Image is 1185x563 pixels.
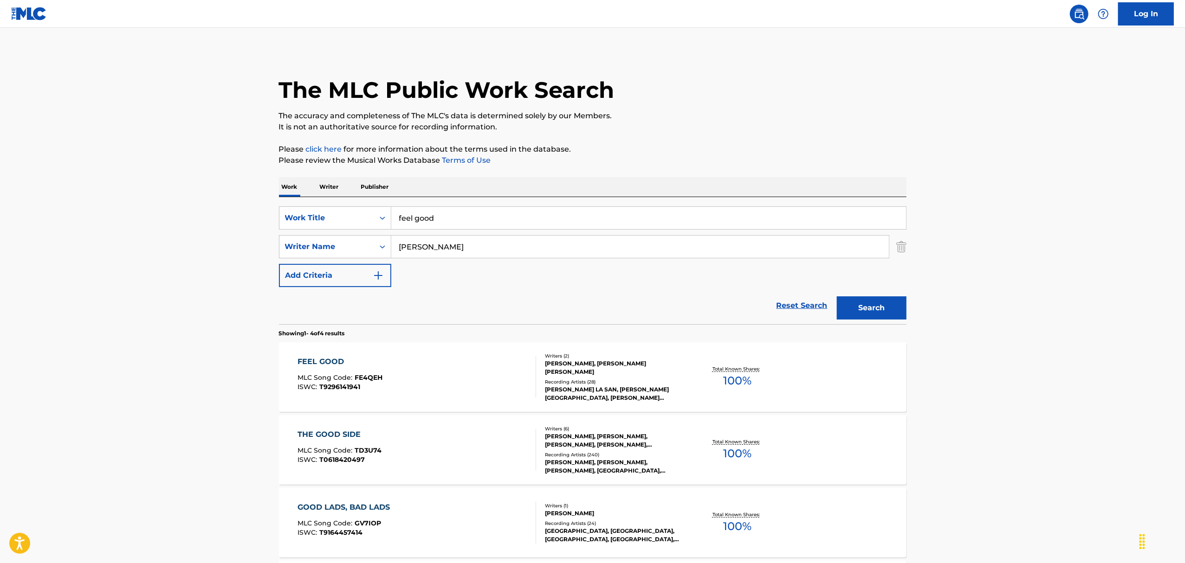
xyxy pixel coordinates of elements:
[545,520,685,527] div: Recording Artists ( 24 )
[355,373,382,382] span: FE4QEH
[723,372,751,389] span: 100 %
[298,446,355,454] span: MLC Song Code :
[298,383,319,391] span: ISWC :
[279,76,615,104] h1: The MLC Public Work Search
[285,212,369,224] div: Work Title
[712,511,762,518] p: Total Known Shares:
[279,342,907,412] a: FEEL GOODMLC Song Code:FE4QEHISWC:T9296141941Writers (2)[PERSON_NAME], [PERSON_NAME] [PERSON_NAME...
[358,177,392,197] p: Publisher
[298,373,355,382] span: MLC Song Code :
[279,488,907,557] a: GOOD LADS, BAD LADSMLC Song Code:GV7IOPISWC:T9164457414Writers (1)[PERSON_NAME]Recording Artists ...
[279,206,907,324] form: Search Form
[1118,2,1174,26] a: Log In
[545,425,685,432] div: Writers ( 6 )
[11,7,47,20] img: MLC Logo
[355,519,381,527] span: GV7IOP
[772,295,832,316] a: Reset Search
[545,451,685,458] div: Recording Artists ( 240 )
[373,270,384,281] img: 9d2ae6d4665cec9f34b9.svg
[1074,8,1085,19] img: search
[298,528,319,537] span: ISWC :
[545,502,685,509] div: Writers ( 1 )
[723,518,751,535] span: 100 %
[317,177,342,197] p: Writer
[279,177,300,197] p: Work
[279,110,907,122] p: The accuracy and completeness of The MLC's data is determined solely by our Members.
[298,519,355,527] span: MLC Song Code :
[1070,5,1088,23] a: Public Search
[896,235,907,258] img: Delete Criterion
[545,385,685,402] div: [PERSON_NAME] LA SAN, [PERSON_NAME][GEOGRAPHIC_DATA], [PERSON_NAME] [GEOGRAPHIC_DATA], [PERSON_NA...
[298,356,382,367] div: FEEL GOOD
[545,432,685,449] div: [PERSON_NAME], [PERSON_NAME], [PERSON_NAME], [PERSON_NAME], [PERSON_NAME] [PERSON_NAME] [PERSON_N...
[298,455,319,464] span: ISWC :
[279,144,907,155] p: Please for more information about the terms used in the database.
[440,156,491,165] a: Terms of Use
[723,445,751,462] span: 100 %
[279,155,907,166] p: Please review the Musical Works Database
[545,458,685,475] div: [PERSON_NAME], [PERSON_NAME], [PERSON_NAME], [GEOGRAPHIC_DATA], [PERSON_NAME], [PERSON_NAME], [PE...
[279,122,907,133] p: It is not an authoritative source for recording information.
[545,352,685,359] div: Writers ( 2 )
[306,145,342,154] a: click here
[279,329,345,338] p: Showing 1 - 4 of 4 results
[545,509,685,518] div: [PERSON_NAME]
[1098,8,1109,19] img: help
[279,264,391,287] button: Add Criteria
[319,528,363,537] span: T9164457414
[298,502,395,513] div: GOOD LADS, BAD LADS
[837,296,907,320] button: Search
[545,378,685,385] div: Recording Artists ( 28 )
[279,415,907,485] a: THE GOOD SIDEMLC Song Code:TD3U74ISWC:T0618420497Writers (6)[PERSON_NAME], [PERSON_NAME], [PERSON...
[545,359,685,376] div: [PERSON_NAME], [PERSON_NAME] [PERSON_NAME]
[712,365,762,372] p: Total Known Shares:
[1094,5,1113,23] div: Help
[1135,528,1150,556] div: Drag
[1139,518,1185,563] iframe: Chat Widget
[712,438,762,445] p: Total Known Shares:
[285,241,369,252] div: Writer Name
[319,455,365,464] span: T0618420497
[319,383,360,391] span: T9296141941
[355,446,382,454] span: TD3U74
[545,527,685,544] div: [GEOGRAPHIC_DATA], [GEOGRAPHIC_DATA], [GEOGRAPHIC_DATA], [GEOGRAPHIC_DATA], [GEOGRAPHIC_DATA]
[298,429,382,440] div: THE GOOD SIDE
